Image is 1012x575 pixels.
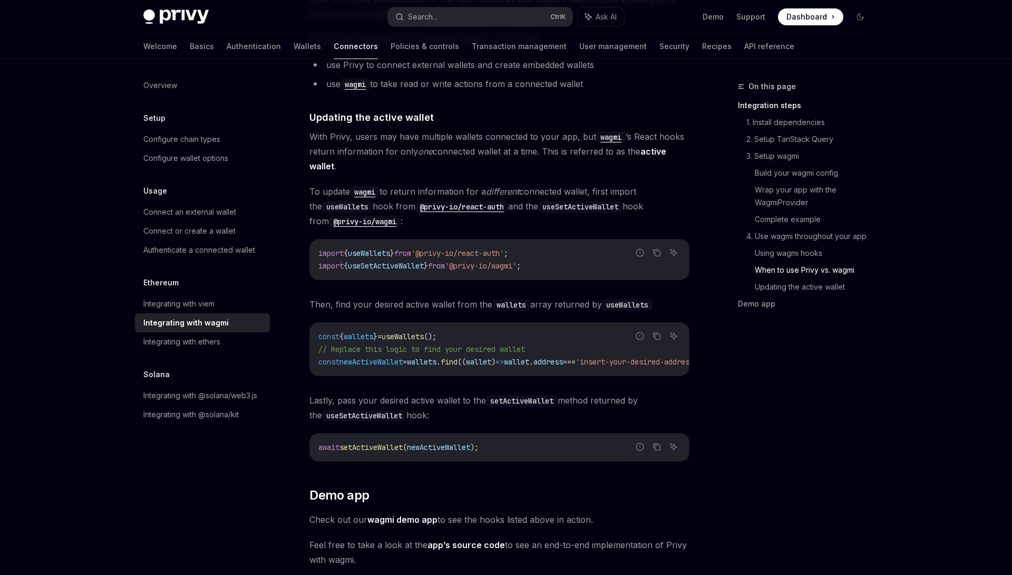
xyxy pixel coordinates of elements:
[424,261,428,271] span: }
[407,443,470,452] span: newActiveWallet
[309,393,689,423] span: Lastly, pass your desired active wallet to the method returned by the hook:
[309,184,689,228] span: To update to return information for a connected wallet, first import the hook from and the hook f...
[143,298,215,310] div: Integrating with viem
[596,131,626,143] code: wagmi
[318,344,525,354] span: // Replace this logic to find your desired wallet
[667,440,680,454] button: Ask AI
[318,357,339,367] span: const
[428,261,445,271] span: from
[390,248,394,258] span: }
[143,276,179,289] h5: Ethereum
[748,80,796,93] span: On this page
[143,152,228,165] div: Configure wallet options
[517,261,521,271] span: ;
[596,131,626,142] a: wagmi
[348,261,424,271] span: useSetActiveWallet
[418,146,433,157] em: one
[350,186,379,198] code: wagmi
[373,332,377,341] span: }
[143,34,177,59] a: Welcome
[746,114,877,131] a: 1. Install dependencies
[339,443,403,452] span: setActiveWallet
[318,332,339,341] span: const
[344,332,373,341] span: wallets
[334,34,378,59] a: Connectors
[576,357,698,367] span: 'insert-your-desired-address'
[143,206,236,218] div: Connect an external wallet
[227,34,281,59] a: Authentication
[143,225,236,237] div: Connect or create a wallet
[322,201,373,213] code: useWallets
[650,246,664,260] button: Copy the contents from the code block
[348,248,390,258] span: useWallets
[309,110,434,124] span: Updating the active wallet
[143,133,220,146] div: Configure chain types
[746,228,877,245] a: 4. Use wagmi throughout your app
[633,246,647,260] button: Report incorrect code
[633,329,647,343] button: Report incorrect code
[391,34,459,59] a: Policies & controls
[318,443,339,452] span: await
[486,186,519,197] em: different
[744,34,794,59] a: API reference
[318,248,344,258] span: import
[388,7,572,26] button: Search...CtrlK
[702,34,732,59] a: Recipes
[470,443,479,452] span: );
[424,332,436,341] span: ();
[755,262,877,279] a: When to use Privy vs. wagmi
[135,222,270,241] a: Connect or create a wallet
[579,34,647,59] a: User management
[135,241,270,260] a: Authenticate a connected wallet
[533,357,563,367] span: address
[135,332,270,351] a: Integrating with ethers
[135,130,270,149] a: Configure chain types
[650,440,664,454] button: Copy the contents from the code block
[340,79,370,90] code: wagmi
[135,313,270,332] a: Integrating with wagmi
[135,76,270,95] a: Overview
[602,299,653,311] code: useWallets
[436,357,441,367] span: .
[755,211,877,228] a: Complete example
[529,357,533,367] span: .
[403,443,407,452] span: (
[633,440,647,454] button: Report incorrect code
[135,149,270,168] a: Configure wallet options
[786,12,827,22] span: Dashboard
[309,512,689,527] span: Check out our to see the hooks listed above in action.
[650,329,664,343] button: Copy the contents from the code block
[143,368,170,381] h5: Solana
[329,216,401,226] a: @privy-io/wagmi
[755,181,877,211] a: Wrap your app with the WagmiProvider
[135,203,270,222] a: Connect an external wallet
[143,185,167,197] h5: Usage
[329,216,401,227] code: @privy-io/wagmi
[135,405,270,424] a: Integrating with @solana/kit
[738,295,877,312] a: Demo app
[738,97,877,114] a: Integration steps
[504,357,529,367] span: wallet
[143,79,177,92] div: Overview
[394,248,411,258] span: from
[550,13,566,21] span: Ctrl K
[190,34,214,59] a: Basics
[143,244,255,256] div: Authenticate a connected wallet
[563,357,576,367] span: ===
[377,332,382,341] span: =
[340,79,370,89] a: wagmi
[143,408,239,421] div: Integrating with @solana/kit
[403,357,407,367] span: =
[322,410,406,421] code: useSetActiveWallet
[309,129,689,174] span: With Privy, users may have multiple wallets connected to your app, but ’s React hooks return info...
[427,540,505,551] a: app’s source code
[472,34,567,59] a: Transaction management
[143,389,257,402] div: Integrating with @solana/web3.js
[445,261,517,271] span: '@privy-io/wagmi'
[294,34,321,59] a: Wallets
[344,248,348,258] span: {
[339,357,403,367] span: newActiveWallet
[486,395,558,407] code: setActiveWallet
[491,357,495,367] span: )
[318,261,344,271] span: import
